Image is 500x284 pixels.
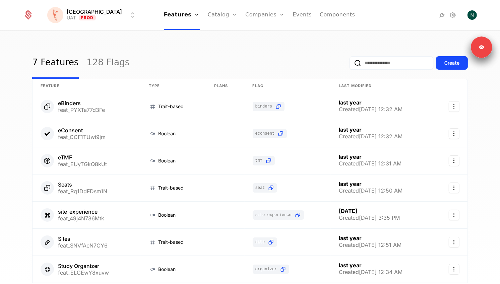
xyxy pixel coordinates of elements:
button: Select action [449,183,459,193]
button: Select action [449,155,459,166]
button: Select action [449,210,459,220]
th: Plans [206,79,245,93]
img: Florence [47,7,63,23]
a: Settings [449,11,457,19]
img: Neven Jovic [467,10,477,20]
th: Flag [245,79,331,93]
div: UAT [67,14,76,21]
div: Create [444,60,459,66]
a: 7 Features [32,47,79,79]
button: Open user button [467,10,477,20]
button: Select action [449,237,459,247]
th: Feature [33,79,141,93]
button: Select action [449,101,459,112]
a: 128 Flags [87,47,130,79]
a: Integrations [438,11,446,19]
button: Select action [449,128,459,139]
button: Select environment [49,8,137,22]
button: Create [436,56,468,70]
span: [GEOGRAPHIC_DATA] [67,9,122,14]
span: Prod [79,15,96,20]
th: Last Modified [331,79,433,93]
button: Select action [449,264,459,275]
th: Type [141,79,206,93]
